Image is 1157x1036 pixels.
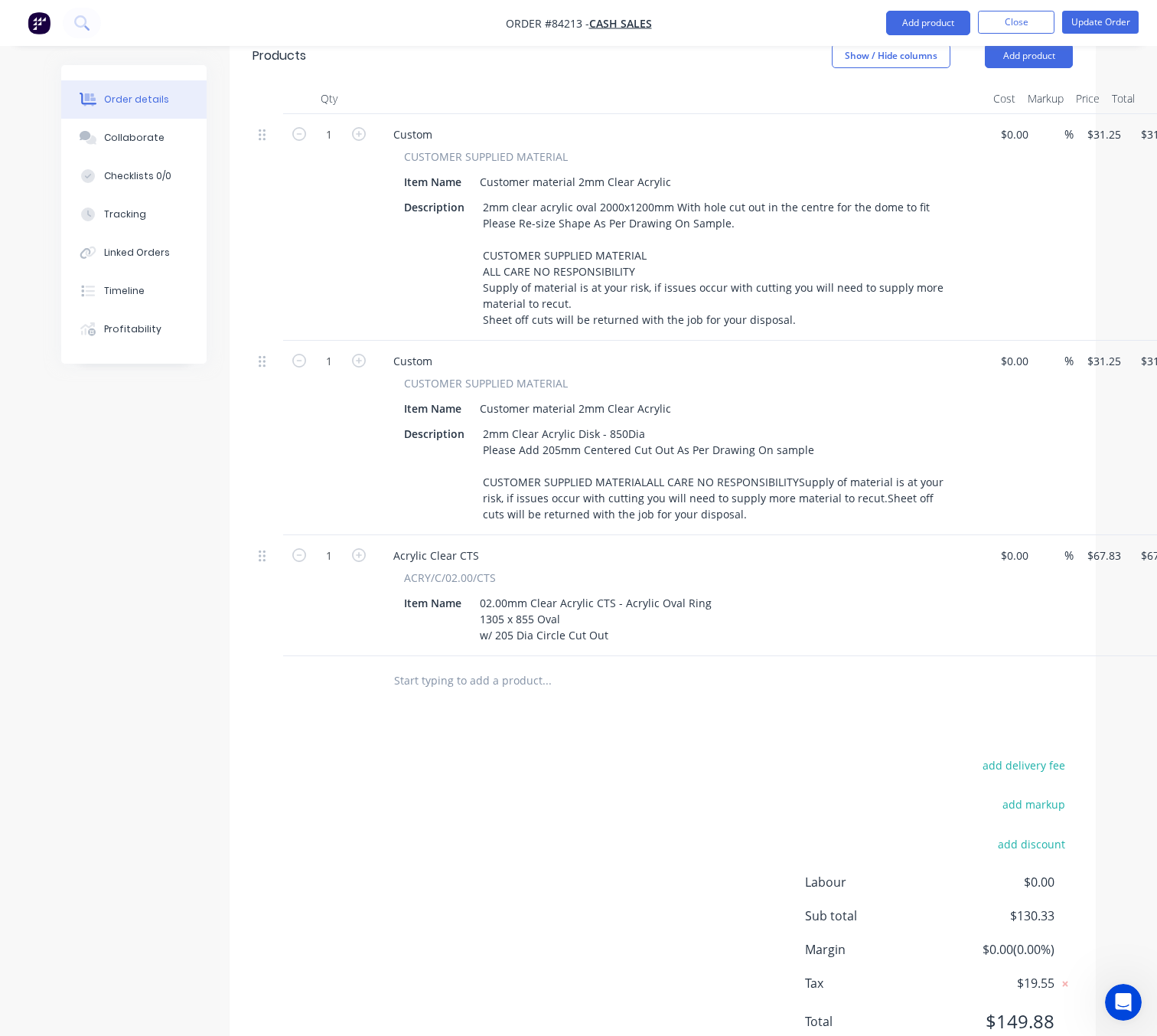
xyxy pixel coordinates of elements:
span: % [1064,126,1074,143]
div: Acrylic Clear CTS [381,544,491,567]
button: Order details [61,80,207,119]
span: Total [805,1012,941,1031]
button: add delivery fee [974,755,1073,776]
span: Order #84213 - [506,16,589,31]
div: Custom [381,350,445,372]
span: $130.33 [941,907,1054,925]
span: Sub total [805,907,941,925]
button: Close [978,11,1054,34]
div: Timeline [104,284,145,298]
span: Tax [805,974,941,992]
span: Labour [805,873,941,891]
button: Profitability [61,310,207,348]
button: add discount [989,833,1073,854]
span: CUSTOMER SUPPLIED MATERIAL [404,149,568,165]
div: Products [253,47,306,65]
button: Show / Hide columns [832,44,950,68]
button: add markup [994,794,1073,815]
div: Qty [283,83,375,114]
span: $0.00 [941,873,1054,891]
div: Profitability [104,322,161,336]
div: 2mm Clear Acrylic Disk - 850Dia Please Add 205mm Centered Cut Out As Per Drawing On sample CUSTOM... [477,423,958,525]
div: Order details [104,93,169,106]
div: 2mm clear acrylic oval 2000x1200mm With hole cut out in the centre for the dome to fit Please Re-... [477,196,958,331]
span: CUSTOMER SUPPLIED MATERIAL [404,375,568,391]
div: Linked Orders [104,246,170,260]
iframe: Intercom live chat [1105,984,1142,1021]
button: Add product [985,44,1073,68]
div: Cost [987,83,1022,114]
span: % [1064,547,1074,564]
button: Timeline [61,272,207,310]
span: Margin [805,940,941,959]
span: $149.88 [941,1008,1054,1035]
div: Description [398,423,471,445]
div: 02.00mm Clear Acrylic CTS - Acrylic Oval Ring 1305 x 855 Oval w/ 205 Dia Circle Cut Out [474,592,718,646]
input: Start typing to add a product... [393,665,699,696]
div: Total [1106,83,1141,114]
img: Factory [28,11,51,34]
span: $0.00 ( 0.00 %) [941,940,1054,959]
div: Item Name [398,397,468,420]
div: Customer material 2mm Clear Acrylic [474,171,677,193]
div: Price [1070,83,1106,114]
button: Linked Orders [61,234,207,272]
button: Collaborate [61,119,207,157]
div: Item Name [398,592,468,614]
div: Customer material 2mm Clear Acrylic [474,397,677,420]
div: Markup [1022,83,1070,114]
div: Description [398,196,471,218]
button: Tracking [61,195,207,234]
div: Custom [381,123,445,145]
button: Add product [886,11,970,35]
div: Collaborate [104,131,165,145]
div: Item Name [398,171,468,193]
span: $19.55 [941,974,1054,992]
div: Tracking [104,208,146,221]
a: Cash Sales [589,16,652,31]
button: Checklists 0/0 [61,157,207,195]
button: Update Order [1062,11,1139,34]
span: ACRY/C/02.00/CTS [404,570,496,586]
div: Checklists 0/0 [104,169,171,183]
span: % [1064,352,1074,370]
